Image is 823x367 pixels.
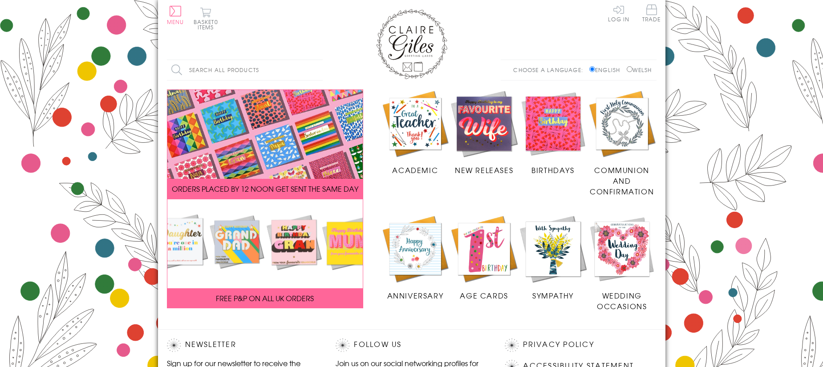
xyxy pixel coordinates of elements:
[167,18,184,26] span: Menu
[336,339,487,352] h2: Follow Us
[167,6,184,24] button: Menu
[381,214,450,301] a: Anniversary
[588,89,657,197] a: Communion and Confirmation
[198,18,218,31] span: 0 items
[314,60,323,80] input: Search
[450,89,519,176] a: New Releases
[627,66,632,72] input: Welsh
[376,9,447,79] img: Claire Giles Greetings Cards
[387,290,444,301] span: Anniversary
[194,7,218,30] button: Basket0 items
[167,60,323,80] input: Search all products
[608,4,629,22] a: Log In
[532,290,574,301] span: Sympathy
[519,89,588,176] a: Birthdays
[172,183,358,194] span: ORDERS PLACED BY 12 NOON GET SENT THE SAME DAY
[455,165,513,175] span: New Releases
[589,66,624,74] label: English
[523,339,594,351] a: Privacy Policy
[450,214,519,301] a: Age Cards
[531,165,574,175] span: Birthdays
[588,214,657,311] a: Wedding Occasions
[167,339,318,352] h2: Newsletter
[597,290,647,311] span: Wedding Occasions
[519,214,588,301] a: Sympathy
[460,290,508,301] span: Age Cards
[590,165,654,197] span: Communion and Confirmation
[513,66,588,74] p: Choose a language:
[381,89,450,176] a: Academic
[589,66,595,72] input: English
[642,4,661,22] span: Trade
[627,66,652,74] label: Welsh
[642,4,661,24] a: Trade
[216,293,314,303] span: FREE P&P ON ALL UK ORDERS
[392,165,438,175] span: Academic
